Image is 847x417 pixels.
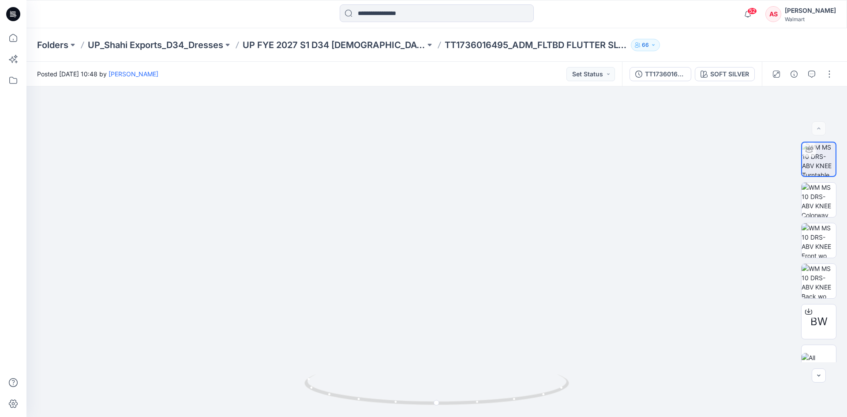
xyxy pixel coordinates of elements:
[787,67,801,81] button: Details
[802,183,836,217] img: WM MS 10 DRS-ABV KNEE Colorway wo Avatar
[802,223,836,258] img: WM MS 10 DRS-ABV KNEE Front wo Avatar
[109,70,158,78] a: [PERSON_NAME]
[747,8,757,15] span: 52
[88,39,223,51] a: UP_Shahi Exports_D34_Dresses
[642,40,649,50] p: 66
[695,67,755,81] button: SOFT SILVER
[631,39,660,51] button: 66
[810,314,828,330] span: BW
[630,67,691,81] button: TT1736016495 ([DATE])
[802,353,836,372] img: All colorways
[785,5,836,16] div: [PERSON_NAME]
[645,69,686,79] div: TT1736016495 (12-05-2025)
[710,69,749,79] div: SOFT SILVER
[802,264,836,298] img: WM MS 10 DRS-ABV KNEE Back wo Avatar
[802,143,836,176] img: WM MS 10 DRS-ABV KNEE Turntable with Avatar
[37,39,68,51] a: Folders
[445,39,627,51] p: TT1736016495_ADM_FLTBD FLUTTER SLV MIDI DRESS
[243,39,425,51] a: UP FYE 2027 S1 D34 [DEMOGRAPHIC_DATA] Dresses
[765,6,781,22] div: AS
[37,69,158,79] span: Posted [DATE] 10:48 by
[785,16,836,23] div: Walmart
